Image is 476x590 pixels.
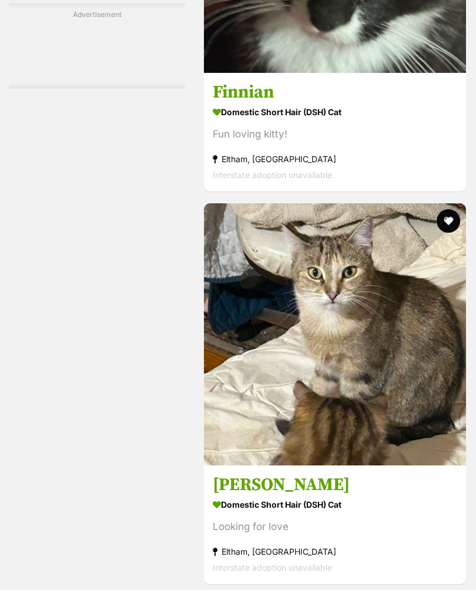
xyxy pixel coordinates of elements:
div: Advertisement [9,3,185,89]
div: Looking for love [213,519,457,535]
strong: Eltham, [GEOGRAPHIC_DATA] [213,544,457,559]
div: Fun loving kitty! [213,127,457,143]
h3: Finnian [213,82,457,104]
strong: Domestic Short Hair (DSH) Cat [213,104,457,121]
img: Emma - Domestic Short Hair (DSH) Cat [204,203,466,465]
a: Finnian Domestic Short Hair (DSH) Cat Fun loving kitty! Eltham, [GEOGRAPHIC_DATA] Interstate adop... [204,73,466,192]
button: favourite [437,209,460,233]
a: [PERSON_NAME] Domestic Short Hair (DSH) Cat Looking for love Eltham, [GEOGRAPHIC_DATA] Interstate... [204,465,466,584]
strong: Domestic Short Hair (DSH) Cat [213,496,457,513]
span: Interstate adoption unavailable [213,170,332,180]
span: Interstate adoption unavailable [213,562,332,572]
strong: Eltham, [GEOGRAPHIC_DATA] [213,152,457,167]
h3: [PERSON_NAME] [213,474,457,496]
